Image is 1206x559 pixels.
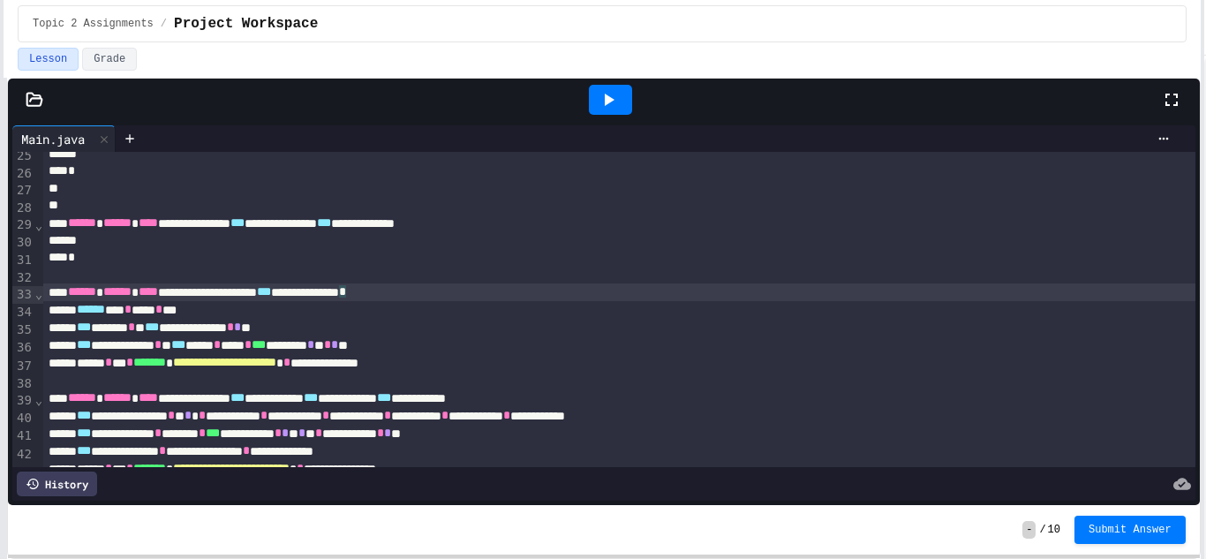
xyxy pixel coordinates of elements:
span: Fold line [34,393,43,407]
span: 10 [1048,523,1060,537]
div: 34 [12,304,34,321]
span: Project Workspace [174,13,318,34]
div: History [17,472,97,496]
div: 29 [12,216,34,234]
div: 30 [12,234,34,252]
div: 26 [12,165,34,183]
div: 40 [12,410,34,427]
div: 28 [12,200,34,217]
button: Grade [82,48,137,71]
span: - [1022,521,1036,539]
div: 25 [12,147,34,165]
div: 31 [12,252,34,269]
div: Main.java [12,130,94,148]
div: 38 [12,375,34,393]
button: Lesson [18,48,79,71]
span: / [1039,523,1045,537]
div: 37 [12,358,34,375]
div: 32 [12,269,34,287]
span: Submit Answer [1089,523,1172,537]
div: 27 [12,182,34,200]
div: 42 [12,446,34,464]
div: 41 [12,427,34,445]
div: 33 [12,286,34,304]
span: Fold line [34,218,43,232]
div: 43 [12,464,34,481]
div: 39 [12,392,34,410]
div: 36 [12,339,34,357]
span: / [161,17,167,31]
span: Fold line [34,287,43,301]
div: Main.java [12,125,116,152]
button: Submit Answer [1074,516,1186,544]
div: 35 [12,321,34,339]
span: Topic 2 Assignments [33,17,154,31]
